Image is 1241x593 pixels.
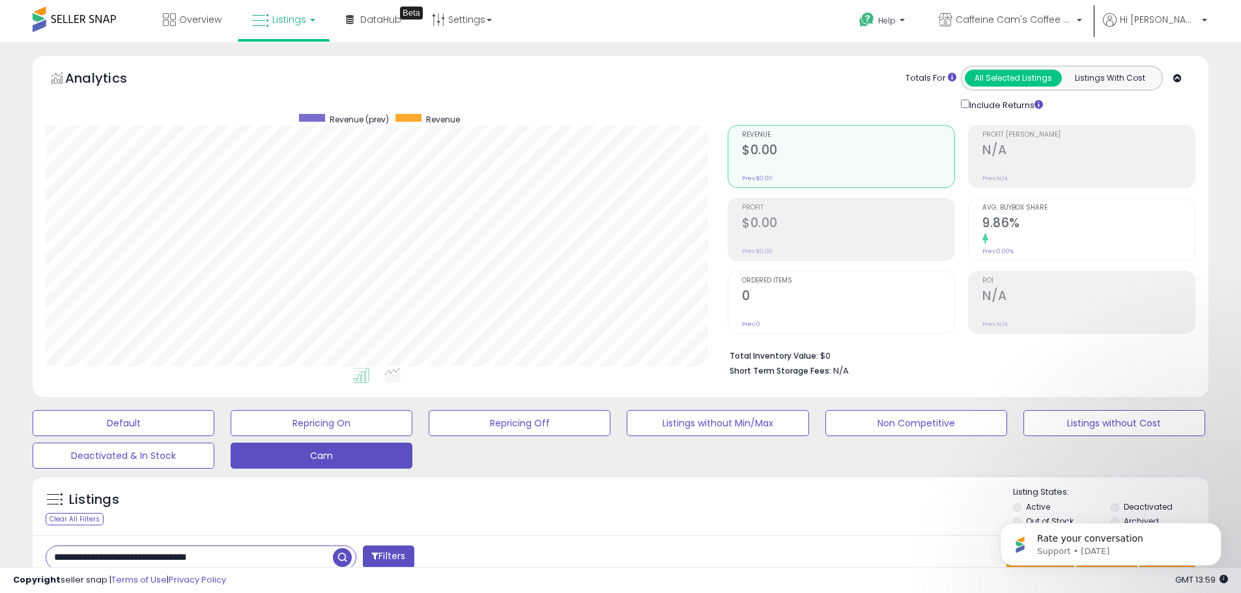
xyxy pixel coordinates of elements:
[982,247,1014,255] small: Prev: 0.00%
[965,70,1062,87] button: All Selected Listings
[742,204,954,212] span: Profit
[330,114,389,125] span: Revenue (prev)
[906,72,956,85] div: Totals For
[980,495,1241,586] iframe: Intercom notifications message
[742,277,954,284] span: Ordered Items
[982,320,1008,328] small: Prev: N/A
[982,131,1195,139] span: Profit [PERSON_NAME]
[730,347,1186,363] li: $0
[982,277,1195,284] span: ROI
[982,288,1195,306] h2: N/A
[231,443,412,469] button: Cam
[1103,13,1207,42] a: Hi [PERSON_NAME]
[951,97,1059,112] div: Include Returns
[878,15,896,26] span: Help
[69,491,119,509] h5: Listings
[982,174,1008,182] small: Prev: N/A
[1023,410,1205,436] button: Listings without Cost
[272,13,306,26] span: Listings
[1061,70,1158,87] button: Listings With Cost
[429,410,610,436] button: Repricing Off
[742,288,954,306] h2: 0
[33,410,214,436] button: Default
[400,7,423,20] div: Tooltip anchor
[742,143,954,160] h2: $0.00
[742,247,773,255] small: Prev: $0.00
[833,365,849,377] span: N/A
[46,513,104,525] div: Clear All Filters
[169,573,226,586] a: Privacy Policy
[982,204,1195,212] span: Avg. Buybox Share
[849,2,918,42] a: Help
[1013,486,1208,499] p: Listing States:
[982,143,1195,160] h2: N/A
[742,174,773,182] small: Prev: $0.00
[179,13,221,26] span: Overview
[33,443,214,469] button: Deactivated & In Stock
[825,410,1007,436] button: Non Competitive
[742,215,954,233] h2: $0.00
[730,365,831,376] b: Short Term Storage Fees:
[231,410,412,436] button: Repricing On
[13,573,61,586] strong: Copyright
[65,69,152,90] h5: Analytics
[742,131,954,139] span: Revenue
[360,13,401,26] span: DataHub
[426,114,460,125] span: Revenue
[111,573,167,586] a: Terms of Use
[859,12,875,28] i: Get Help
[13,574,226,586] div: seller snap | |
[982,215,1195,233] h2: 9.86%
[956,13,1073,26] span: Caffeine Cam's Coffee & Candy Company Inc.
[742,320,760,328] small: Prev: 0
[730,350,818,361] b: Total Inventory Value:
[627,410,808,436] button: Listings without Min/Max
[363,545,414,568] button: Filters
[1120,13,1198,26] span: Hi [PERSON_NAME]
